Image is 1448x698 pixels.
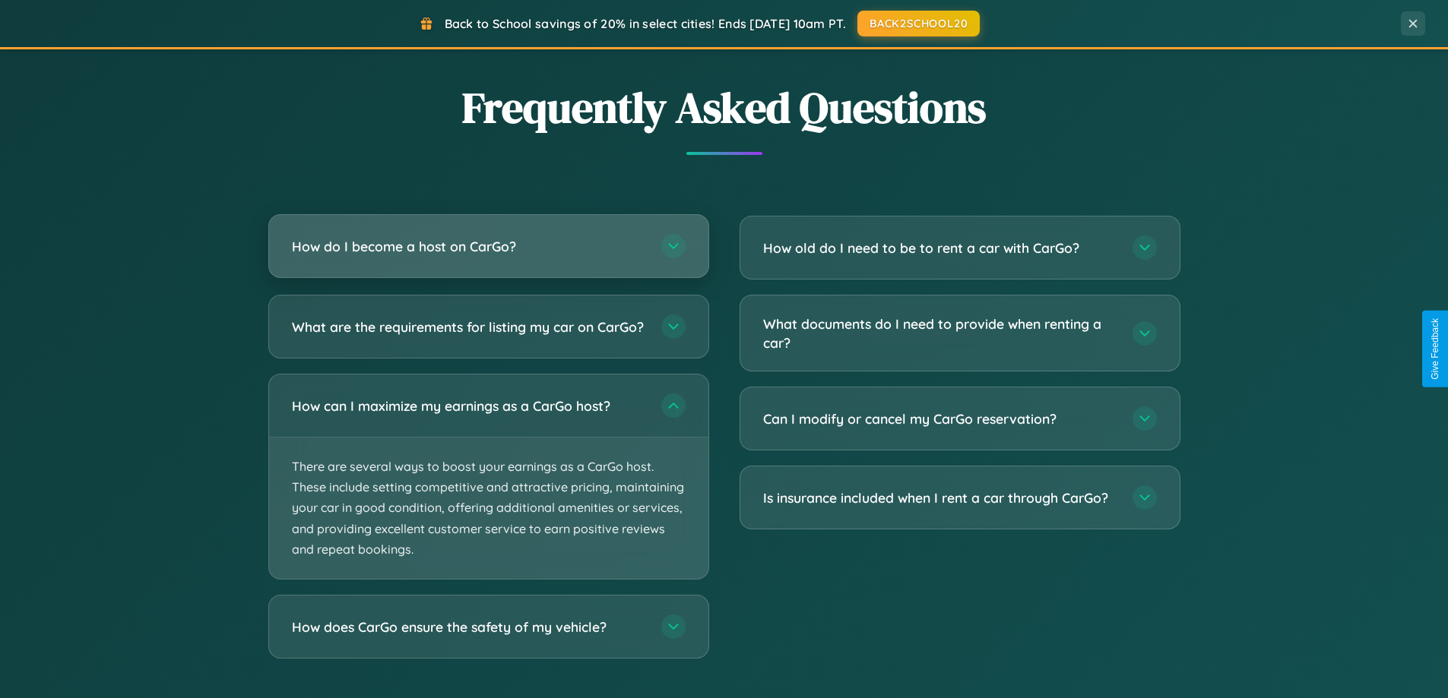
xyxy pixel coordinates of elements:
[292,396,646,415] h3: How can I maximize my earnings as a CarGo host?
[763,314,1117,352] h3: What documents do I need to provide when renting a car?
[292,237,646,256] h3: How do I become a host on CarGo?
[763,409,1117,428] h3: Can I modify or cancel my CarGo reservation?
[763,488,1117,507] h3: Is insurance included when I rent a car through CarGo?
[763,238,1117,257] h3: How old do I need to be to rent a car with CarGo?
[1430,318,1440,380] div: Give Feedback
[292,617,646,636] h3: How does CarGo ensure the safety of my vehicle?
[268,78,1180,137] h2: Frequently Asked Questions
[269,437,708,579] p: There are several ways to boost your earnings as a CarGo host. These include setting competitive ...
[857,11,980,36] button: BACK2SCHOOL20
[292,317,646,336] h3: What are the requirements for listing my car on CarGo?
[445,16,846,31] span: Back to School savings of 20% in select cities! Ends [DATE] 10am PT.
